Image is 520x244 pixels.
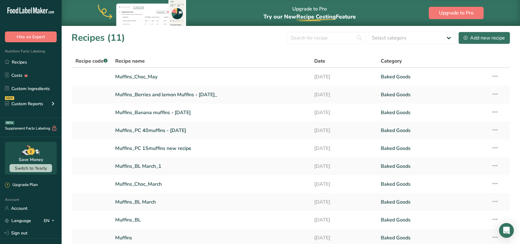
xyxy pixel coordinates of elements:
[296,13,336,20] span: Recipe Costing
[15,165,47,171] span: Switch to Yearly
[381,70,484,83] a: Baked Goods
[287,32,366,44] input: Search for recipe
[314,106,373,119] a: [DATE]
[314,196,373,209] a: [DATE]
[381,124,484,137] a: Baked Goods
[44,217,57,224] div: EN
[381,213,484,226] a: Baked Goods
[5,96,14,100] div: NEW
[5,215,31,226] a: Language
[115,178,307,191] a: Muffins_Choc_March
[314,88,373,101] a: [DATE]
[115,70,307,83] a: Muffins_Choc_May
[115,106,307,119] a: Muffins_Banana muffins - [DATE]
[10,164,52,172] button: Switch to Yearly
[115,196,307,209] a: Muffins_BL March
[115,124,307,137] a: Muffins_PC 40muffins - [DATE]
[75,58,108,64] span: Recipe code
[458,32,510,44] button: Add new recipe
[464,34,505,42] div: Add new recipe
[381,178,484,191] a: Baked Goods
[314,57,325,65] span: Date
[5,121,14,125] div: BETA
[381,160,484,173] a: Baked Goods
[115,88,307,101] a: Muffins_Berries and lemon Muffins - [DATE]_
[314,70,373,83] a: [DATE]
[5,101,43,107] div: Custom Reports
[499,223,514,238] div: Open Intercom Messenger
[314,178,373,191] a: [DATE]
[19,156,43,163] div: Save Money
[115,142,307,155] a: Muffins_PC 15muffins new recipe
[381,57,402,65] span: Category
[314,213,373,226] a: [DATE]
[115,57,145,65] span: Recipe name
[314,142,373,155] a: [DATE]
[381,106,484,119] a: Baked Goods
[381,88,484,101] a: Baked Goods
[314,160,373,173] a: [DATE]
[71,31,125,45] h1: Recipes (11)
[429,7,484,19] button: Upgrade to Pro
[314,124,373,137] a: [DATE]
[5,31,57,42] button: Hire an Expert
[115,160,307,173] a: Muffins_BL March_1
[115,213,307,226] a: Muffins_BL
[439,9,473,17] span: Upgrade to Pro
[5,182,38,188] div: Upgrade Plan
[263,13,356,20] span: Try our New Feature
[381,142,484,155] a: Baked Goods
[381,196,484,209] a: Baked Goods
[263,0,356,26] div: Upgrade to Pro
